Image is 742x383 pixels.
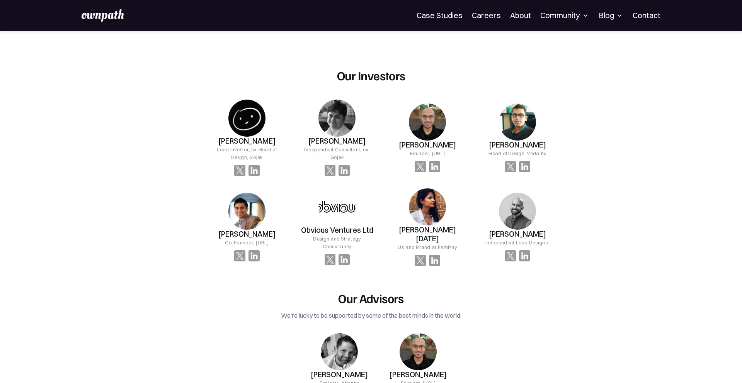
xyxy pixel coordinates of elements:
h3: [PERSON_NAME] [218,230,276,239]
div: Community [540,11,589,20]
h3: [PERSON_NAME] [308,137,366,146]
div: Independent Lead Designer [485,239,550,246]
h3: [PERSON_NAME] [218,137,276,146]
div: Blog [599,11,623,20]
a: Contact [633,11,660,20]
h3: [PERSON_NAME] [489,230,546,239]
h3: Obvious Ventures Ltd [301,226,373,235]
div: Lead Investor, ex-Head of Design, Gojek [208,146,286,161]
a: About [510,11,531,20]
h3: [PERSON_NAME] [390,370,447,379]
h3: [PERSON_NAME][DATE] [388,225,466,243]
div: Co-Founder, [URL] [225,239,269,246]
h3: [PERSON_NAME] [311,370,368,379]
div: Head of Design, Vedantu [488,149,546,157]
h3: [PERSON_NAME] [399,141,456,149]
div: UX and Brand at FamPay [398,243,458,251]
a: Careers [472,11,501,20]
a: Case Studies [417,11,463,20]
h2: Our Investors [337,68,405,83]
div: Design and Strategy Consultancy [298,235,376,250]
h3: [PERSON_NAME] [489,141,546,149]
h2: Our Advisors [194,291,548,305]
div: We're lucky to be supported by some of the best minds in the world. [194,310,548,321]
div: Independent Consultant, ex-Gojek [298,146,376,161]
div: Founder, [URL] [410,149,445,157]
